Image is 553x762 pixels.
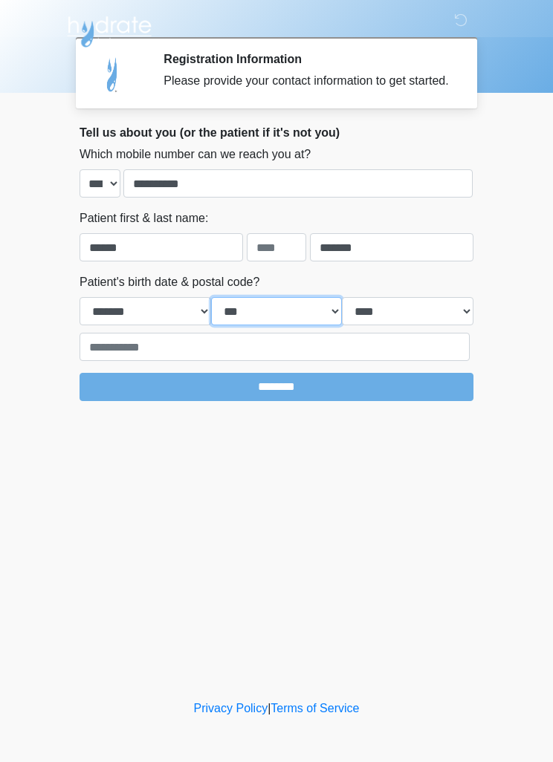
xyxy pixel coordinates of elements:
[65,11,154,48] img: Hydrate IV Bar - Chandler Logo
[271,702,359,714] a: Terms of Service
[164,72,451,90] div: Please provide your contact information to get started.
[80,273,259,291] label: Patient's birth date & postal code?
[80,126,473,140] h2: Tell us about you (or the patient if it's not you)
[268,702,271,714] a: |
[91,52,135,97] img: Agent Avatar
[194,702,268,714] a: Privacy Policy
[80,146,311,163] label: Which mobile number can we reach you at?
[80,209,208,227] label: Patient first & last name:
